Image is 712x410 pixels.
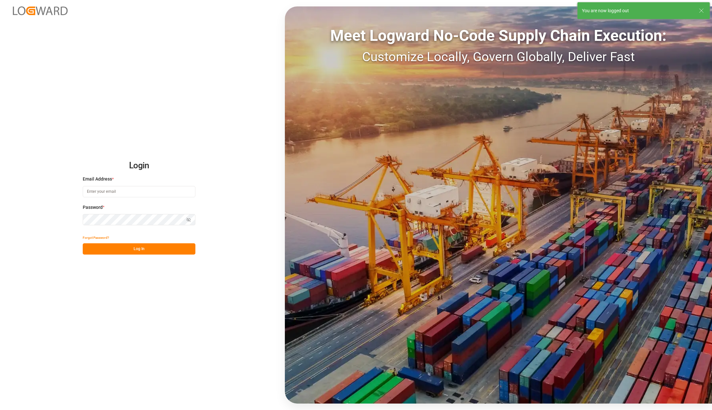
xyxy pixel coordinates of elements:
[13,6,68,15] img: Logward_new_orange.png
[582,7,693,14] div: You are now logged out
[83,186,195,197] input: Enter your email
[83,155,195,176] h2: Login
[285,47,712,67] div: Customize Locally, Govern Globally, Deliver Fast
[83,204,103,211] span: Password
[83,232,109,243] button: Forgot Password?
[83,243,195,255] button: Log In
[83,176,112,182] span: Email Address
[285,24,712,47] div: Meet Logward No-Code Supply Chain Execution:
